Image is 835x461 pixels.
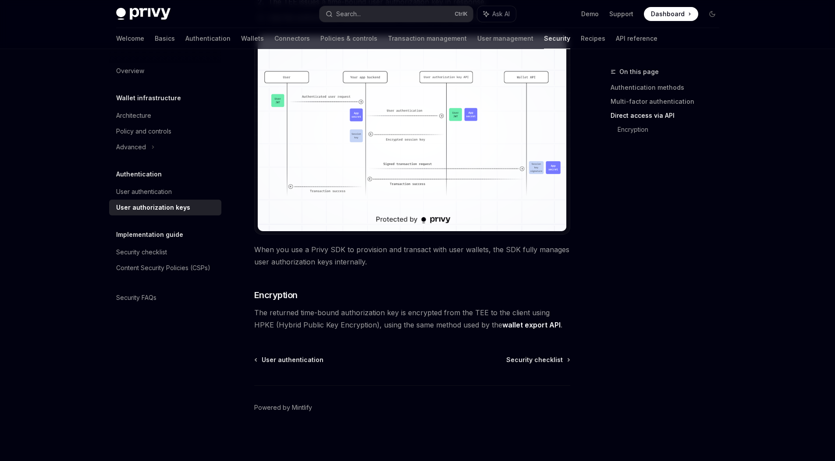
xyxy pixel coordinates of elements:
[611,109,726,123] a: Direct access via API
[258,36,567,231] img: Server-side user authorization keys
[109,63,221,79] a: Overview
[611,95,726,109] a: Multi-factor authentication
[705,7,719,21] button: Toggle dark mode
[116,8,171,20] img: dark logo
[618,123,726,137] a: Encryption
[254,306,570,331] span: The returned time-bound authorization key is encrypted from the TEE to the client using HPKE (Hyb...
[116,247,167,257] div: Security checklist
[619,67,659,77] span: On this page
[455,11,468,18] span: Ctrl K
[609,10,633,18] a: Support
[506,355,569,364] a: Security checklist
[116,126,171,137] div: Policy and controls
[116,187,172,197] div: User authentication
[581,10,599,18] a: Demo
[155,28,175,49] a: Basics
[274,28,310,49] a: Connectors
[502,320,561,330] a: wallet export API
[116,229,183,240] h5: Implementation guide
[254,289,298,301] span: Encryption
[109,200,221,215] a: User authorization keys
[116,93,181,103] h5: Wallet infrastructure
[506,355,563,364] span: Security checklist
[241,28,264,49] a: Wallets
[477,6,516,22] button: Ask AI
[109,184,221,200] a: User authentication
[254,243,570,268] span: When you use a Privy SDK to provision and transact with user wallets, the SDK fully manages user ...
[116,110,151,121] div: Architecture
[254,403,312,412] a: Powered by Mintlify
[116,169,162,179] h5: Authentication
[262,355,323,364] span: User authentication
[185,28,231,49] a: Authentication
[492,10,510,18] span: Ask AI
[109,260,221,276] a: Content Security Policies (CSPs)
[116,28,144,49] a: Welcome
[255,355,323,364] a: User authentication
[581,28,605,49] a: Recipes
[320,28,377,49] a: Policies & controls
[611,81,726,95] a: Authentication methods
[109,123,221,139] a: Policy and controls
[116,142,146,152] div: Advanced
[336,9,361,19] div: Search...
[544,28,570,49] a: Security
[109,290,221,306] a: Security FAQs
[477,28,533,49] a: User management
[644,7,698,21] a: Dashboard
[388,28,467,49] a: Transaction management
[109,244,221,260] a: Security checklist
[116,263,210,273] div: Content Security Policies (CSPs)
[616,28,657,49] a: API reference
[116,66,144,76] div: Overview
[116,292,156,303] div: Security FAQs
[116,202,190,213] div: User authorization keys
[320,6,473,22] button: Search...CtrlK
[651,10,685,18] span: Dashboard
[109,108,221,123] a: Architecture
